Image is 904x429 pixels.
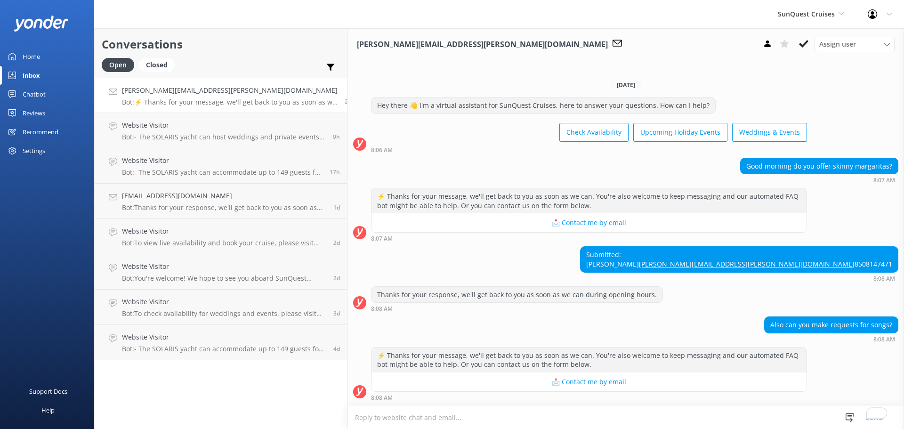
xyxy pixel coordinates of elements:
[122,345,326,353] p: Bot: - The SOLARIS yacht can accommodate up to 149 guests for weddings and private events, offeri...
[122,261,326,272] h4: Website Visitor
[122,239,326,247] p: Bot: To view live availability and book your cruise, please visit [URL][DOMAIN_NAME] or call [PHO...
[345,97,352,105] span: 08:08am 15-Aug-2025 (UTC -05:00) America/Chicago
[122,85,338,96] h4: [PERSON_NAME][EMAIL_ADDRESS][PERSON_NAME][DOMAIN_NAME]
[371,305,663,312] div: 08:08am 15-Aug-2025 (UTC -05:00) America/Chicago
[371,235,807,242] div: 08:07am 15-Aug-2025 (UTC -05:00) America/Chicago
[741,158,898,174] div: Good morning do you offer skinny margaritas?
[333,345,340,353] span: 10:17pm 10-Aug-2025 (UTC -05:00) America/Chicago
[580,275,898,282] div: 08:08am 15-Aug-2025 (UTC -05:00) America/Chicago
[371,394,807,401] div: 08:08am 15-Aug-2025 (UTC -05:00) America/Chicago
[41,401,55,420] div: Help
[95,78,347,113] a: [PERSON_NAME][EMAIL_ADDRESS][PERSON_NAME][DOMAIN_NAME]Bot:⚡ Thanks for your message, we'll get ba...
[122,191,326,201] h4: [EMAIL_ADDRESS][DOMAIN_NAME]
[122,98,338,106] p: Bot: ⚡ Thanks for your message, we'll get back to you as soon as we can. You're also welcome to k...
[815,37,895,52] div: Assign User
[347,406,904,429] textarea: To enrich screen reader interactions, please activate Accessibility in Grammarly extension settings
[333,239,340,247] span: 09:19pm 12-Aug-2025 (UTC -05:00) America/Chicago
[333,203,340,211] span: 09:58am 14-Aug-2025 (UTC -05:00) America/Chicago
[371,395,393,401] strong: 8:08 AM
[122,226,326,236] h4: Website Visitor
[95,184,347,219] a: [EMAIL_ADDRESS][DOMAIN_NAME]Bot:Thanks for your response, we'll get back to you as soon as we can...
[95,254,347,290] a: Website VisitorBot:You're welcome! We hope to see you aboard SunQuest Cruises soon!2d
[23,66,40,85] div: Inbox
[633,123,727,142] button: Upcoming Holiday Events
[95,219,347,254] a: Website VisitorBot:To view live availability and book your cruise, please visit [URL][DOMAIN_NAME...
[371,306,393,312] strong: 8:08 AM
[122,168,323,177] p: Bot: - The SOLARIS yacht can accommodate up to 149 guests for weddings and private events, offeri...
[122,133,326,141] p: Bot: - The SOLARIS yacht can host weddings and private events for up to 149 guests with flexible ...
[778,9,835,18] span: SunQuest Cruises
[819,39,856,49] span: Assign user
[873,276,895,282] strong: 8:08 AM
[95,325,347,360] a: Website VisitorBot:- The SOLARIS yacht can accommodate up to 149 guests for weddings and private ...
[139,58,175,72] div: Closed
[102,35,340,53] h2: Conversations
[95,113,347,148] a: Website VisitorBot:- The SOLARIS yacht can host weddings and private events for up to 149 guests ...
[122,120,326,130] h4: Website Visitor
[371,188,807,213] div: ⚡ Thanks for your message, we'll get back to you as soon as we can. You're also welcome to keep m...
[23,104,45,122] div: Reviews
[122,297,326,307] h4: Website Visitor
[371,213,807,232] button: 📩 Contact me by email
[371,372,807,391] button: 📩 Contact me by email
[333,309,340,317] span: 11:13pm 11-Aug-2025 (UTC -05:00) America/Chicago
[23,47,40,66] div: Home
[95,148,347,184] a: Website VisitorBot:- The SOLARIS yacht can accommodate up to 149 guests for weddings and private ...
[611,81,641,89] span: [DATE]
[122,309,326,318] p: Bot: To check availability for weddings and events, please visit [URL][DOMAIN_NAME] or call our t...
[122,274,326,283] p: Bot: You're welcome! We hope to see you aboard SunQuest Cruises soon!
[23,85,46,104] div: Chatbot
[371,147,393,153] strong: 8:06 AM
[95,290,347,325] a: Website VisitorBot:To check availability for weddings and events, please visit [URL][DOMAIN_NAME]...
[23,141,45,160] div: Settings
[330,168,340,176] span: 05:46pm 14-Aug-2025 (UTC -05:00) America/Chicago
[371,348,807,372] div: ⚡ Thanks for your message, we'll get back to you as soon as we can. You're also welcome to keep m...
[873,178,895,183] strong: 8:07 AM
[122,332,326,342] h4: Website Visitor
[732,123,807,142] button: Weddings & Events
[873,337,895,342] strong: 8:08 AM
[371,97,715,113] div: Hey there 👋 I'm a virtual assistant for SunQuest Cruises, here to answer your questions. How can ...
[581,247,898,272] div: Submitted: [PERSON_NAME] 8508147471
[559,123,629,142] button: Check Availability
[333,274,340,282] span: 07:07pm 12-Aug-2025 (UTC -05:00) America/Chicago
[122,203,326,212] p: Bot: Thanks for your response, we'll get back to you as soon as we can during opening hours.
[371,287,662,303] div: Thanks for your response, we'll get back to you as soon as we can during opening hours.
[371,236,393,242] strong: 8:07 AM
[102,58,134,72] div: Open
[102,59,139,70] a: Open
[29,382,67,401] div: Support Docs
[333,133,340,141] span: 01:09am 15-Aug-2025 (UTC -05:00) America/Chicago
[371,146,807,153] div: 08:06am 15-Aug-2025 (UTC -05:00) America/Chicago
[357,39,608,51] h3: [PERSON_NAME][EMAIL_ADDRESS][PERSON_NAME][DOMAIN_NAME]
[740,177,898,183] div: 08:07am 15-Aug-2025 (UTC -05:00) America/Chicago
[765,317,898,333] div: Also can you make requests for songs?
[639,259,855,268] a: [PERSON_NAME][EMAIL_ADDRESS][PERSON_NAME][DOMAIN_NAME]
[14,16,68,31] img: yonder-white-logo.png
[139,59,179,70] a: Closed
[764,336,898,342] div: 08:08am 15-Aug-2025 (UTC -05:00) America/Chicago
[23,122,58,141] div: Recommend
[122,155,323,166] h4: Website Visitor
